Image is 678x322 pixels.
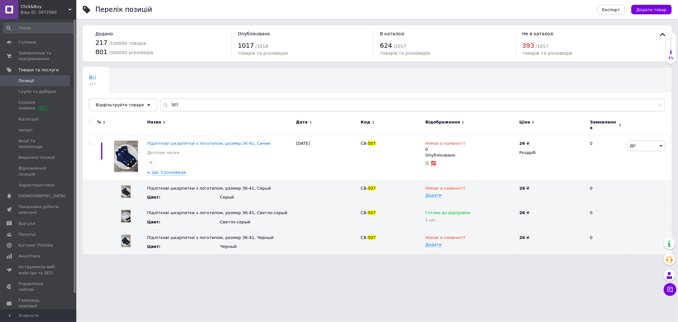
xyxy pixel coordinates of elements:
[147,210,287,215] span: Підліткові шкарпетки з логотипом, размер 36-41, Светло-серый
[18,193,65,199] span: [DEMOGRAPHIC_DATA]
[519,141,525,146] b: 26
[18,297,59,309] span: Гаманець компанії
[294,136,359,181] div: [DATE]
[425,186,465,192] span: Немає в наявності
[425,119,460,125] span: Відображення
[18,221,35,227] span: Відгуки
[425,141,465,148] span: Немає в наявності
[147,141,271,146] a: Підліткові шкарпетки з логотипом, размер 36-41, Синие
[95,6,152,13] div: Перелік позицій
[18,204,59,215] span: Показники роботи компанії
[109,50,153,55] span: / 300000 різновидів
[238,31,270,36] span: Опубліковано
[18,242,53,248] span: Каталог ProSale
[522,51,572,56] span: товарів та різновидів
[666,56,676,60] div: 1%
[597,5,625,14] button: Експорт
[95,31,113,36] span: Додано
[536,44,548,49] span: / 1017
[18,78,34,84] span: Позиції
[18,232,36,237] span: Покупці
[519,119,530,125] span: Ціна
[361,186,368,191] span: СВ-
[121,210,131,222] img: Підліткові шкарпетки з логотипом, размер 36-41, Светло-серый
[368,141,376,146] span: 507
[18,281,59,292] span: Управління сайтом
[18,50,59,62] span: Замовлення та повідомлення
[89,82,96,87] span: 217
[519,150,585,156] div: Роздріб
[602,7,620,12] span: Експорт
[89,75,96,80] span: Всі
[109,41,146,46] span: / 100000 товарів
[21,4,68,10] span: Click&Buy
[238,51,288,56] span: товарів та різновидів
[220,244,293,249] div: Черный
[519,210,585,216] div: ₴
[18,127,33,133] span: Імпорт
[361,235,368,240] span: СВ-
[95,48,107,56] span: 801
[425,218,516,222] div: 1 шт.
[18,67,59,73] span: Товари та послуги
[425,210,470,217] span: Готово до відправки
[586,136,626,181] div: 0
[21,10,76,15] div: Ваш ID: 3972560
[380,31,405,36] span: В каталозі
[368,235,376,240] span: 507
[630,143,635,148] span: Дії
[147,194,180,200] div: Цвет :
[152,170,186,176] span: Ще 3 різновиди
[425,242,442,247] span: Додати
[147,244,180,249] div: Цвет :
[18,253,40,259] span: Аналітика
[220,219,293,225] div: Светло-серый
[220,194,293,200] div: Серый
[18,89,56,94] span: Групи та добірки
[147,235,274,240] span: Підліткові шкарпетки з логотипом, размер 36-41, Черный
[519,141,530,146] div: ₴
[425,235,465,242] span: Немає в наявності
[519,210,525,215] b: 26
[18,165,59,177] span: Відновлення позицій
[147,119,161,125] span: Назва
[147,219,180,225] div: Цвет :
[18,264,59,276] span: Інструменти веб-майстра та SEO
[586,230,626,254] div: 0
[95,39,107,46] span: 217
[18,100,59,111] span: Сезонні знижки
[380,42,392,49] span: 624
[147,150,179,156] a: Детские носки
[18,182,54,188] span: Характеристики
[425,193,442,198] span: Додати
[394,44,406,49] span: / 1017
[18,155,55,160] span: Видалені позиції
[238,42,254,49] span: 1017
[664,283,676,296] button: Чат з покупцем
[380,51,430,56] span: товарів та різновидів
[425,152,516,158] div: Опубліковано
[519,235,525,240] b: 26
[121,235,131,247] img: Підліткові шкарпетки з логотипом, размер 36-41, Черный
[590,119,617,131] span: Замовлення
[147,186,271,191] span: Підліткові шкарпетки з логотипом, размер 36-41, Серый
[96,102,144,107] span: Відфільтруйте товари
[3,22,75,34] input: Пошук
[18,116,38,122] span: Категорії
[522,42,534,49] span: 393
[636,7,667,12] span: Додати товар
[522,31,554,36] span: Не в каталозі
[586,180,626,205] div: 0
[18,138,59,150] span: Акції та промокоди
[368,210,376,215] span: 507
[18,39,36,45] span: Головна
[631,5,672,14] button: Додати товар
[519,186,525,191] b: 26
[519,185,585,191] div: ₴
[361,119,370,125] span: Код
[296,119,308,125] span: Дата
[361,141,368,146] span: СВ-
[160,99,665,111] input: Пошук по назві позиції, артикулу і пошуковим запитам
[425,141,465,152] div: 0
